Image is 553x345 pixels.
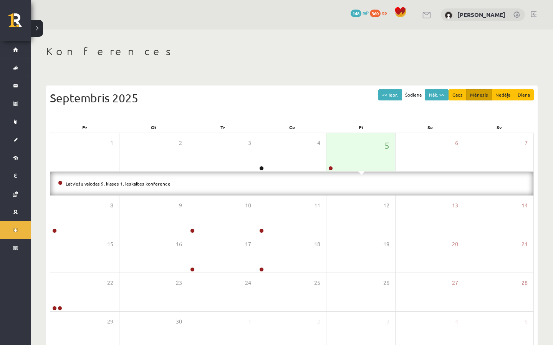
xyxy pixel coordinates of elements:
span: 21 [522,240,528,248]
span: 7 [525,139,528,147]
span: 3 [248,139,251,147]
span: 1 [248,317,251,326]
button: << Iepr. [378,89,402,100]
img: Gustavs Lapsa [445,11,452,19]
div: Ce [257,122,326,133]
span: 18 [314,240,320,248]
span: 11 [314,201,320,210]
div: Sv [465,122,534,133]
span: 14 [522,201,528,210]
span: 23 [176,279,182,287]
span: 16 [176,240,182,248]
h1: Konferences [46,45,538,58]
span: 29 [107,317,113,326]
span: 5 [525,317,528,326]
span: 19 [383,240,389,248]
div: Pr [50,122,119,133]
span: 4 [455,317,458,326]
span: 30 [176,317,182,326]
span: 2 [317,317,320,326]
span: 27 [452,279,458,287]
span: 8 [110,201,113,210]
span: 12 [383,201,389,210]
span: 13 [452,201,458,210]
a: 360 xp [370,10,391,16]
span: 25 [314,279,320,287]
span: 10 [245,201,251,210]
div: Pi [326,122,396,133]
button: Mēnesis [466,89,492,100]
span: 6 [455,139,458,147]
span: 2 [179,139,182,147]
span: 3 [386,317,389,326]
span: xp [382,10,387,16]
span: 17 [245,240,251,248]
a: [PERSON_NAME] [457,11,505,18]
span: 24 [245,279,251,287]
button: Nedēļa [492,89,514,100]
div: Tr [188,122,257,133]
span: 148 [351,10,361,17]
button: Šodiena [401,89,426,100]
div: Se [396,122,465,133]
span: 22 [107,279,113,287]
span: 15 [107,240,113,248]
span: 26 [383,279,389,287]
a: Rīgas 1. Tālmācības vidusskola [8,13,31,33]
a: Latviešu valodas 9. klases 1. ieskaites konference [66,181,171,187]
span: 5 [384,139,389,152]
span: 360 [370,10,381,17]
span: 28 [522,279,528,287]
a: 148 mP [351,10,369,16]
div: Septembris 2025 [50,89,534,107]
button: Diena [514,89,534,100]
span: 20 [452,240,458,248]
div: Ot [119,122,188,133]
span: mP [363,10,369,16]
span: 4 [317,139,320,147]
button: Nāk. >> [425,89,449,100]
span: 1 [110,139,113,147]
button: Gads [449,89,467,100]
span: 9 [179,201,182,210]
